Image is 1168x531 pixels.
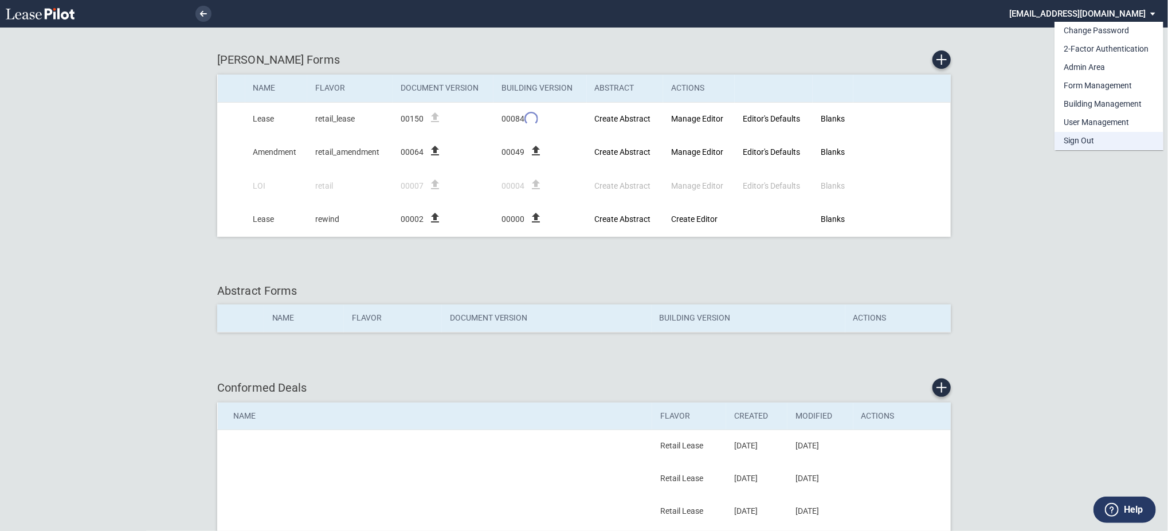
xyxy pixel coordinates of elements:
label: Help [1124,502,1143,517]
div: User Management [1064,117,1129,128]
div: Sign Out [1064,135,1094,147]
div: Admin Area [1064,62,1105,73]
button: Help [1093,497,1156,523]
div: Building Management [1064,99,1142,110]
div: 2-Factor Authentication [1064,44,1149,55]
div: Form Management [1064,80,1132,92]
div: Change Password [1064,25,1129,37]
